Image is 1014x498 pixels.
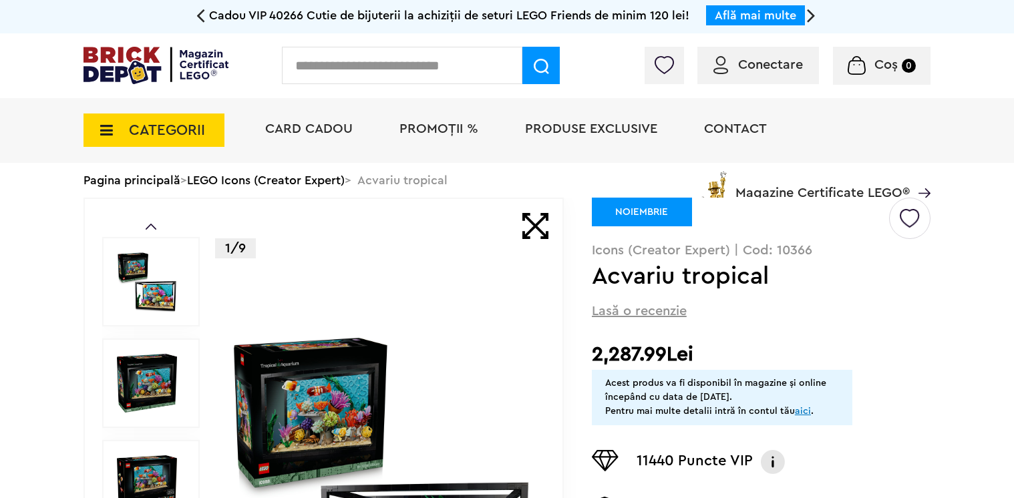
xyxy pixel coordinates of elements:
p: 1/9 [215,238,256,258]
span: Conectare [738,58,803,71]
div: NOIEMBRIE [592,198,692,226]
span: Lasă o recenzie [592,302,687,320]
img: Acvariu tropical [117,252,177,312]
h1: Acvariu tropical [592,264,887,288]
a: PROMOȚII % [399,122,478,136]
a: Contact [704,122,767,136]
span: Cadou VIP 40266 Cutie de bijuterii la achiziții de seturi LEGO Friends de minim 120 lei! [209,9,689,21]
span: CATEGORII [129,123,205,138]
a: aici [795,407,811,416]
a: Conectare [713,58,803,71]
img: Puncte VIP [592,450,619,471]
img: Info VIP [759,450,786,474]
p: 11440 Puncte VIP [637,450,753,474]
span: Coș [874,58,898,71]
a: Află mai multe [715,9,796,21]
a: Prev [146,224,156,230]
span: Magazine Certificate LEGO® [735,169,910,200]
img: Acvariu tropical [117,353,177,413]
small: 0 [902,59,916,73]
div: Acest produs va fi disponibil în magazine și online începând cu data de [DATE]. Pentru mai multe ... [605,377,839,419]
a: Produse exclusive [525,122,657,136]
p: Icons (Creator Expert) | Cod: 10366 [592,244,931,257]
a: Card Cadou [265,122,353,136]
a: Magazine Certificate LEGO® [910,169,931,182]
h2: 2,287.99Lei [592,342,931,366]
